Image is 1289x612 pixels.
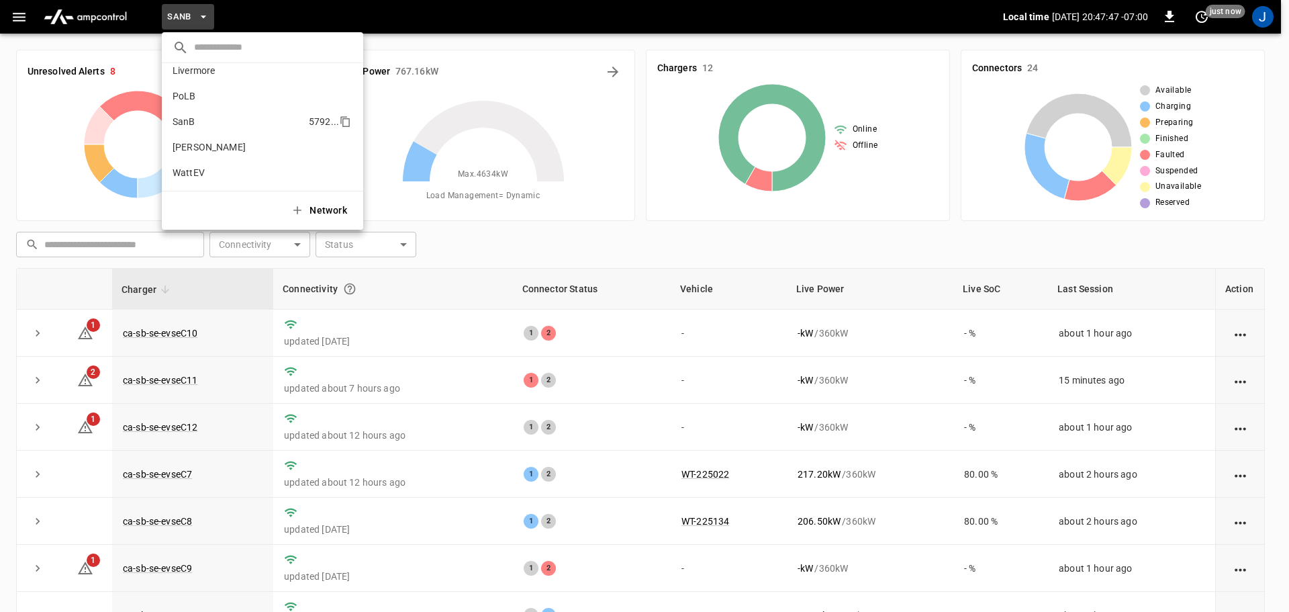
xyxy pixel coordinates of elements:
[173,89,303,103] p: PoLB
[338,114,353,130] div: copy
[173,115,303,128] p: SanB
[283,197,358,224] button: Network
[173,166,303,179] p: WattEV
[173,140,307,154] p: [PERSON_NAME]
[173,64,305,77] p: Livermore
